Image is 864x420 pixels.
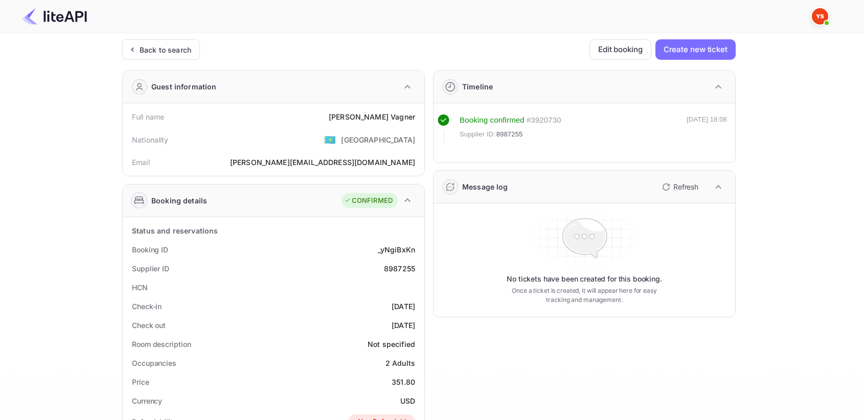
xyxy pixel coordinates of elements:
span: Supplier ID: [460,129,495,139]
div: Guest information [151,81,217,92]
div: [DATE] 18:08 [687,114,727,144]
div: 351.80 [392,377,415,387]
span: 8987255 [496,129,523,139]
div: Message log [462,181,508,192]
p: No tickets have been created for this booking. [507,274,662,284]
img: LiteAPI Logo [22,8,87,25]
div: HCN [132,282,148,293]
button: Edit booking [589,39,651,60]
img: Yandex Support [812,8,828,25]
div: Booking confirmed [460,114,525,126]
div: Check out [132,320,166,331]
div: [PERSON_NAME] Vagner [329,111,415,122]
div: Check-in [132,301,162,312]
div: Back to search [140,44,191,55]
div: Email [132,157,150,168]
div: CONFIRMED [344,196,393,206]
div: Room description [132,339,191,349]
div: Not specified [368,339,415,349]
div: [DATE] [392,320,415,331]
div: Full name [132,111,164,122]
button: Refresh [656,179,702,195]
div: Nationality [132,134,169,145]
div: Booking details [151,195,207,206]
div: [GEOGRAPHIC_DATA] [341,134,415,145]
div: Occupancies [132,358,176,368]
div: USD [400,395,415,406]
div: # 3920730 [527,114,561,126]
p: Once a ticket is created, it will appear here for easy tracking and management. [504,286,665,305]
div: [DATE] [392,301,415,312]
p: Refresh [673,181,698,192]
div: Supplier ID [132,263,169,274]
button: Create new ticket [655,39,736,60]
div: 2 Adults [385,358,415,368]
div: _yNgiBxKn [378,244,415,255]
div: Status and reservations [132,225,218,236]
span: United States [324,130,336,149]
div: 8987255 [384,263,415,274]
div: Booking ID [132,244,168,255]
div: Timeline [462,81,493,92]
div: Price [132,377,149,387]
div: [PERSON_NAME][EMAIL_ADDRESS][DOMAIN_NAME] [230,157,415,168]
div: Currency [132,395,162,406]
